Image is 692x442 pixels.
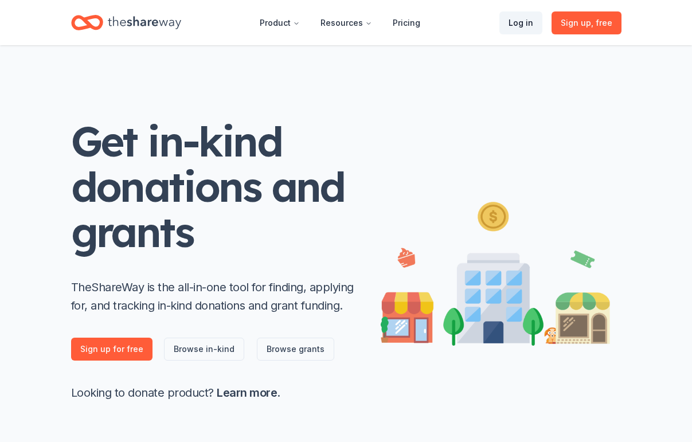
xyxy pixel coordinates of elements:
span: Sign up [561,16,612,30]
span: , free [591,18,612,28]
a: Home [71,9,181,36]
nav: Main [251,9,429,36]
a: Learn more [217,386,277,400]
p: Looking to donate product? . [71,384,358,402]
a: Sign up for free [71,338,153,361]
a: Browse grants [257,338,334,361]
a: Log in [499,11,542,34]
a: Sign up, free [552,11,621,34]
h1: Get in-kind donations and grants [71,119,358,255]
img: Illustration for landing page [381,197,610,346]
a: Pricing [384,11,429,34]
button: Resources [311,11,381,34]
p: TheShareWay is the all-in-one tool for finding, applying for, and tracking in-kind donations and ... [71,278,358,315]
a: Browse in-kind [164,338,244,361]
button: Product [251,11,309,34]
